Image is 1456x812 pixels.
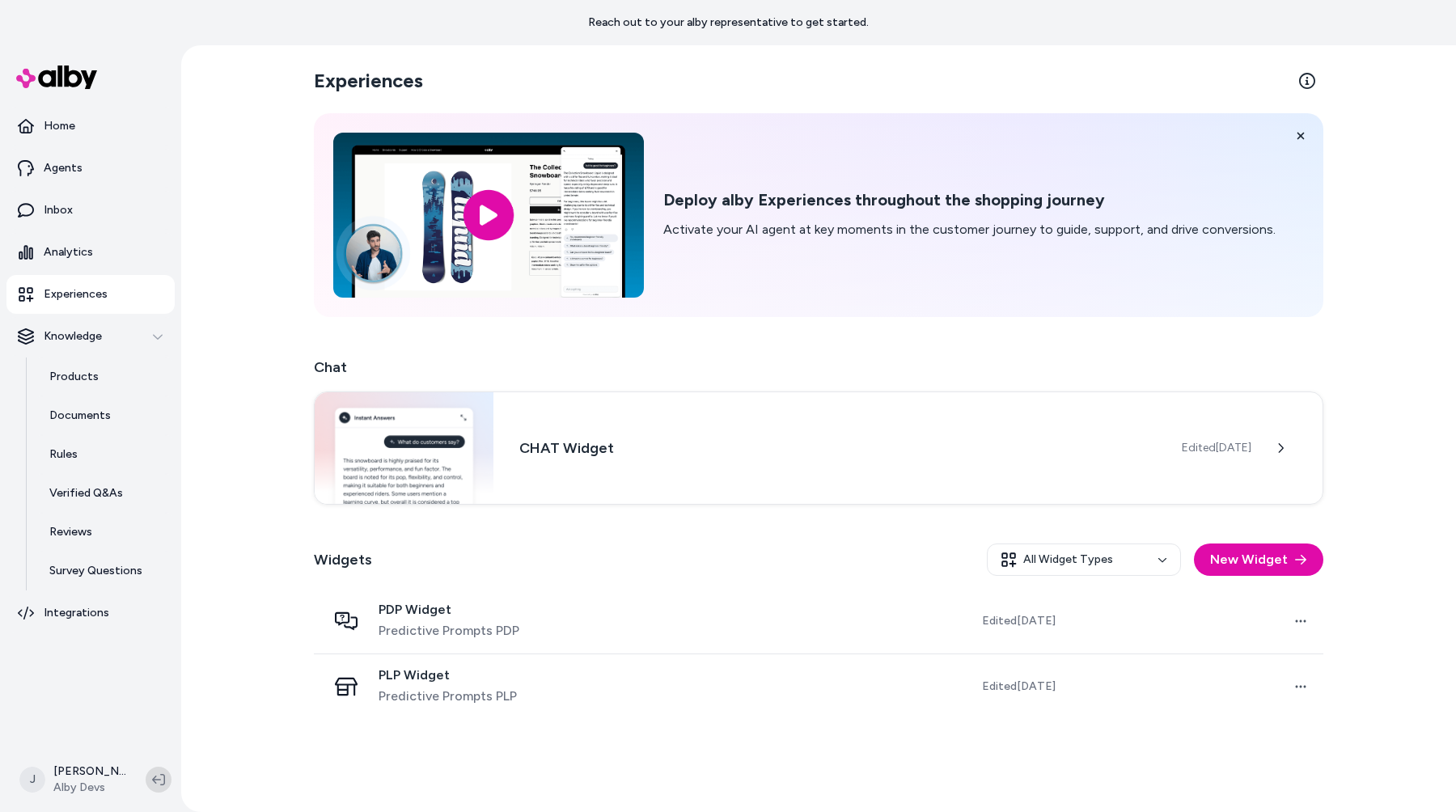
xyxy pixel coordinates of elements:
p: Reviews [49,524,92,540]
button: New Widget [1194,543,1323,576]
span: Edited [DATE] [1182,440,1251,456]
span: Predictive Prompts PDP [379,621,519,641]
h3: CHAT Widget [519,437,1156,459]
p: Inbox [44,202,73,218]
a: Integrations [6,594,175,632]
a: Verified Q&As [33,474,175,513]
span: J [19,767,45,793]
a: Survey Questions [33,552,175,590]
p: Documents [49,408,111,424]
h2: Deploy alby Experiences throughout the shopping journey [663,190,1276,210]
button: All Widget Types [987,543,1181,576]
button: Knowledge [6,317,175,356]
a: Inbox [6,191,175,230]
a: Analytics [6,233,175,272]
p: Verified Q&As [49,485,123,501]
span: PLP Widget [379,667,517,683]
p: Reach out to your alby representative to get started. [588,15,869,31]
span: Alby Devs [53,780,126,796]
p: Knowledge [44,328,102,345]
p: Rules [49,446,78,463]
span: PDP Widget [379,602,519,618]
a: Chat widgetCHAT WidgetEdited[DATE] [314,391,1323,505]
img: alby Logo [16,66,97,89]
span: Edited [DATE] [982,679,1056,695]
a: Experiences [6,275,175,314]
p: Analytics [44,244,93,260]
p: Integrations [44,605,109,621]
a: Reviews [33,513,175,552]
p: Experiences [44,286,108,302]
p: Products [49,369,99,385]
p: [PERSON_NAME] [53,763,126,780]
a: Home [6,107,175,146]
img: Chat widget [315,392,493,504]
h2: Experiences [314,68,423,94]
p: Agents [44,160,83,176]
a: Rules [33,435,175,474]
p: Survey Questions [49,563,142,579]
a: Agents [6,149,175,188]
span: Edited [DATE] [982,613,1056,629]
a: Documents [33,396,175,435]
h2: Widgets [314,548,372,571]
p: Activate your AI agent at key moments in the customer journey to guide, support, and drive conver... [663,220,1276,239]
span: Predictive Prompts PLP [379,687,517,706]
a: Products [33,357,175,396]
button: J[PERSON_NAME]Alby Devs [10,754,139,806]
p: Home [44,118,75,134]
h2: Chat [314,356,1323,379]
